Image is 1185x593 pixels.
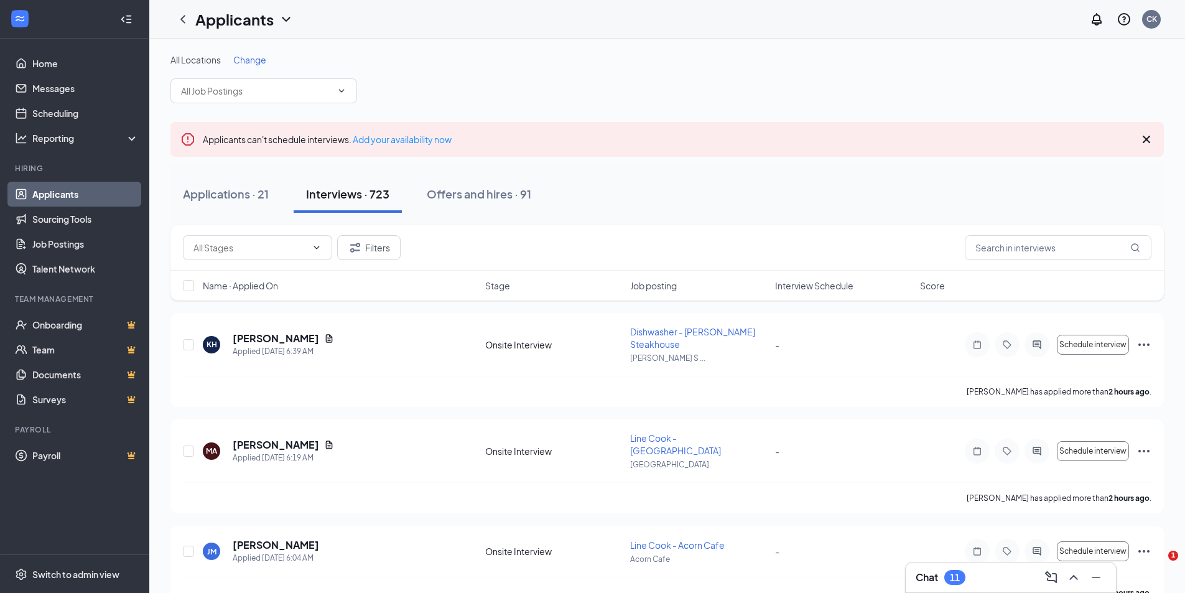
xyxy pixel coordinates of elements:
[32,362,139,387] a: DocumentsCrown
[970,546,985,556] svg: Note
[1000,340,1015,350] svg: Tag
[203,134,452,145] span: Applicants can't schedule interviews.
[1041,567,1061,587] button: ComposeMessage
[1000,546,1015,556] svg: Tag
[233,438,319,452] h5: [PERSON_NAME]
[120,13,132,26] svg: Collapse
[775,446,779,457] span: -
[630,432,721,456] span: Line Cook - [GEOGRAPHIC_DATA]
[32,256,139,281] a: Talent Network
[233,345,334,358] div: Applied [DATE] 6:39 AM
[920,279,945,292] span: Score
[32,231,139,256] a: Job Postings
[1108,493,1150,503] b: 2 hours ago
[32,568,119,581] div: Switch to admin view
[1146,14,1157,24] div: CK
[1064,567,1084,587] button: ChevronUp
[353,134,452,145] a: Add your availability now
[1089,570,1104,585] svg: Minimize
[32,207,139,231] a: Sourcing Tools
[1000,446,1015,456] svg: Tag
[1029,546,1044,556] svg: ActiveChat
[630,459,768,470] p: [GEOGRAPHIC_DATA]
[207,339,217,350] div: KH
[306,186,389,202] div: Interviews · 723
[970,446,985,456] svg: Note
[32,443,139,468] a: PayrollCrown
[630,353,768,363] p: [PERSON_NAME] S ...
[324,334,334,343] svg: Document
[32,76,139,101] a: Messages
[630,539,725,551] span: Line Cook - Acorn Cafe
[15,132,27,144] svg: Analysis
[1168,551,1178,561] span: 1
[630,554,768,564] p: Acorn Cafe
[427,186,531,202] div: Offers and hires · 91
[233,452,334,464] div: Applied [DATE] 6:19 AM
[207,546,216,557] div: JM
[14,12,26,25] svg: WorkstreamLogo
[233,538,319,552] h5: [PERSON_NAME]
[180,132,195,147] svg: Error
[1108,387,1150,396] b: 2 hours ago
[630,326,755,350] span: Dishwasher - [PERSON_NAME] Steakhouse
[233,332,319,345] h5: [PERSON_NAME]
[970,340,985,350] svg: Note
[312,243,322,253] svg: ChevronDown
[32,387,139,412] a: SurveysCrown
[15,424,136,435] div: Payroll
[1086,567,1106,587] button: Minimize
[775,339,779,350] span: -
[485,545,623,558] div: Onsite Interview
[485,339,623,351] div: Onsite Interview
[1057,541,1129,561] button: Schedule interview
[15,163,136,174] div: Hiring
[337,86,346,96] svg: ChevronDown
[203,279,278,292] span: Name · Applied On
[195,9,274,30] h1: Applicants
[1057,441,1129,461] button: Schedule interview
[348,240,363,255] svg: Filter
[181,84,332,98] input: All Job Postings
[775,279,853,292] span: Interview Schedule
[485,279,510,292] span: Stage
[337,235,401,260] button: Filter Filters
[15,568,27,581] svg: Settings
[233,552,319,564] div: Applied [DATE] 6:04 AM
[170,54,221,65] span: All Locations
[32,51,139,76] a: Home
[950,572,960,583] div: 11
[485,445,623,457] div: Onsite Interview
[1117,12,1132,27] svg: QuestionInfo
[916,571,938,584] h3: Chat
[206,446,217,456] div: MA
[279,12,294,27] svg: ChevronDown
[967,493,1151,503] p: [PERSON_NAME] has applied more than .
[1089,12,1104,27] svg: Notifications
[1059,447,1127,455] span: Schedule interview
[1136,337,1151,352] svg: Ellipses
[233,54,266,65] span: Change
[1059,340,1127,349] span: Schedule interview
[1044,570,1059,585] svg: ComposeMessage
[1143,551,1173,581] iframe: Intercom live chat
[1057,335,1129,355] button: Schedule interview
[1136,444,1151,459] svg: Ellipses
[630,279,677,292] span: Job posting
[965,235,1151,260] input: Search in interviews
[1066,570,1081,585] svg: ChevronUp
[32,182,139,207] a: Applicants
[15,294,136,304] div: Team Management
[1130,243,1140,253] svg: MagnifyingGlass
[1139,132,1154,147] svg: Cross
[175,12,190,27] svg: ChevronLeft
[1059,547,1127,556] span: Schedule interview
[32,337,139,362] a: TeamCrown
[32,312,139,337] a: OnboardingCrown
[32,132,139,144] div: Reporting
[193,241,307,254] input: All Stages
[32,101,139,126] a: Scheduling
[324,440,334,450] svg: Document
[967,386,1151,397] p: [PERSON_NAME] has applied more than .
